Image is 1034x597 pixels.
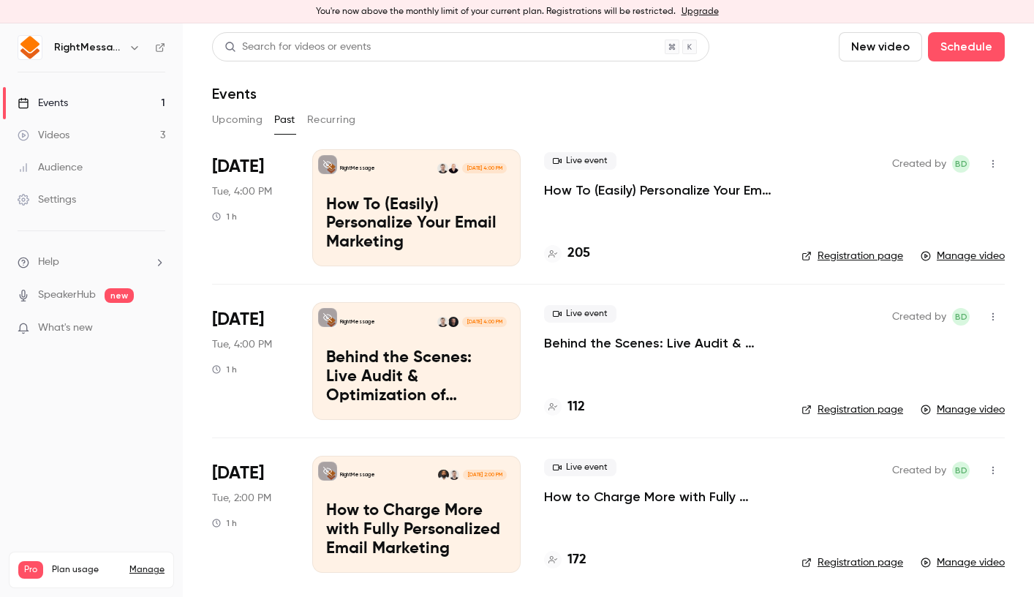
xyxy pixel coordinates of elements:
a: How To (Easily) Personalize Your Email MarketingRightMessageChris OrzechowskiBrennan Dunn[DATE] 4... [312,149,521,266]
span: Live event [544,152,616,170]
span: Live event [544,305,616,323]
img: RightMessage [18,36,42,59]
span: [DATE] 4:00 PM [462,163,506,173]
iframe: Noticeable Trigger [148,322,165,335]
img: Brennan Dunn [437,317,448,327]
a: How To (Easily) Personalize Your Email Marketing [544,181,778,199]
div: 1 h [212,211,237,222]
div: Videos [18,128,69,143]
a: SpeakerHub [38,288,96,303]
a: Behind the Scenes: Live Audit & Optimization of Jason Resnick's Email PersonalizationRightMessage... [312,302,521,419]
span: [DATE] [212,308,264,331]
a: Manage [129,564,165,576]
span: Brennan Dunn [952,308,970,326]
li: help-dropdown-opener [18,255,165,270]
div: Search for videos or events [224,40,371,55]
span: Tue, 4:00 PM [212,337,272,352]
div: Events [18,96,68,110]
a: How to Charge More with Fully Personalized Email Marketing RightMessageBrennan DunnNabeel Azeez[D... [312,456,521,573]
a: Behind the Scenes: Live Audit & Optimization of [PERSON_NAME] Email Personalization [544,334,778,352]
span: Brennan Dunn [952,155,970,173]
span: Pro [18,561,43,579]
div: 1 h [212,364,237,375]
p: Behind the Scenes: Live Audit & Optimization of [PERSON_NAME] Email Personalization [326,349,507,405]
div: Sep 9 Tue, 4:00 PM (Europe/London) [212,302,289,419]
p: RightMessage [340,318,375,326]
a: Registration page [801,249,903,263]
h4: 205 [567,244,590,263]
span: BD [955,308,967,326]
span: Tue, 4:00 PM [212,184,272,199]
span: Created by [892,155,946,173]
a: 172 [544,550,586,570]
span: Brennan Dunn [952,462,970,479]
a: Manage video [921,402,1005,417]
span: [DATE] [212,462,264,485]
a: 205 [544,244,590,263]
img: Jason Resnick [448,317,458,327]
img: Chris Orzechowski [448,163,458,173]
span: Created by [892,308,946,326]
div: 1 h [212,517,237,529]
h4: 112 [567,397,585,417]
span: What's new [38,320,93,336]
span: BD [955,155,967,173]
button: Upcoming [212,108,263,132]
span: Help [38,255,59,270]
span: Live event [544,459,616,476]
h4: 172 [567,550,586,570]
a: Manage video [921,249,1005,263]
span: [DATE] [212,155,264,179]
span: [DATE] 2:00 PM [463,470,506,480]
button: Past [274,108,295,132]
a: Upgrade [682,6,719,18]
span: new [105,288,134,303]
a: Manage video [921,555,1005,570]
span: [DATE] 4:00 PM [462,317,506,327]
h1: Events [212,85,257,102]
img: Brennan Dunn [437,163,448,173]
p: How to Charge More with Fully Personalized Email Marketing [326,502,507,558]
a: How to Charge More with Fully Personalized Email Marketing [544,488,778,506]
img: Nabeel Azeez [438,470,448,480]
button: New video [839,32,922,61]
p: How To (Easily) Personalize Your Email Marketing [326,196,507,252]
span: BD [955,462,967,479]
a: Registration page [801,402,903,417]
p: RightMessage [340,471,375,478]
h6: RightMessage [54,40,123,55]
p: RightMessage [340,165,375,172]
img: Brennan Dunn [449,470,459,480]
span: Created by [892,462,946,479]
span: Plan usage [52,564,121,576]
a: 112 [544,397,585,417]
a: Registration page [801,555,903,570]
div: Settings [18,192,76,207]
button: Recurring [307,108,356,132]
span: Tue, 2:00 PM [212,491,271,506]
div: Aug 26 Tue, 2:00 PM (Europe/London) [212,456,289,573]
div: Sep 23 Tue, 4:00 PM (Europe/London) [212,149,289,266]
div: Audience [18,160,83,175]
button: Schedule [928,32,1005,61]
